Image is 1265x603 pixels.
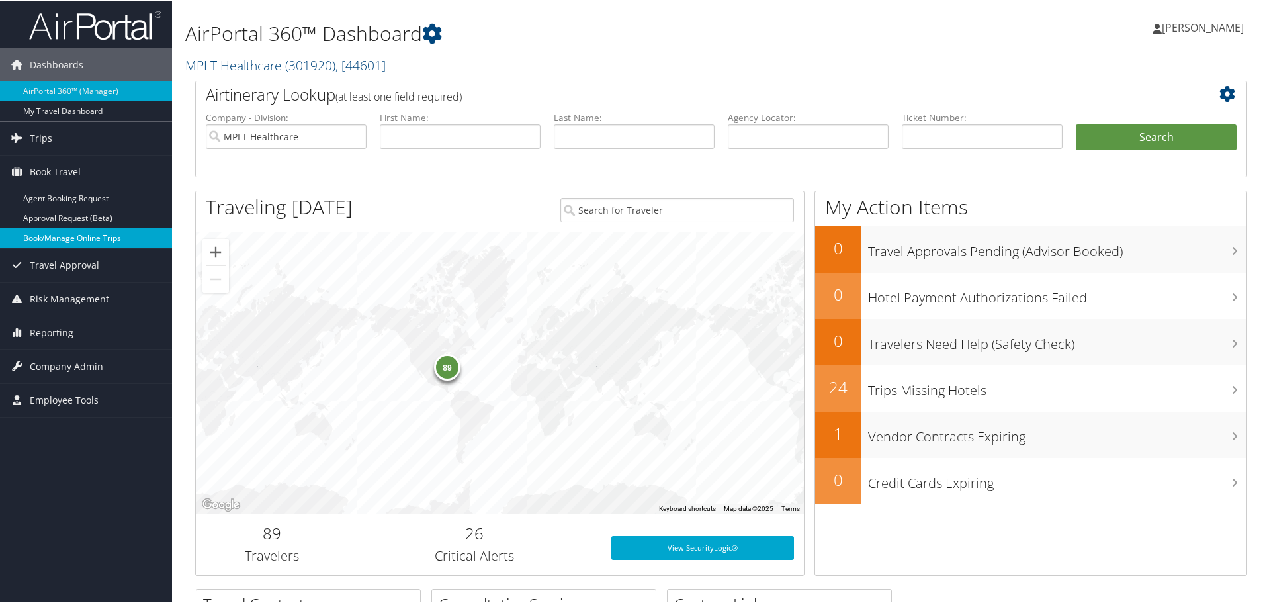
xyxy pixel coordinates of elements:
[335,88,462,103] span: (at least one field required)
[380,110,541,123] label: First Name:
[206,545,338,564] h3: Travelers
[30,315,73,348] span: Reporting
[815,225,1246,271] a: 0Travel Approvals Pending (Advisor Booked)
[199,495,243,512] img: Google
[868,234,1246,259] h3: Travel Approvals Pending (Advisor Booked)
[815,192,1246,220] h1: My Action Items
[202,265,229,291] button: Zoom out
[815,364,1246,410] a: 24Trips Missing Hotels
[206,110,367,123] label: Company - Division:
[199,495,243,512] a: Open this area in Google Maps (opens a new window)
[868,327,1246,352] h3: Travelers Need Help (Safety Check)
[1076,123,1237,150] button: Search
[206,521,338,543] h2: 89
[868,281,1246,306] h3: Hotel Payment Authorizations Failed
[902,110,1063,123] label: Ticket Number:
[724,504,773,511] span: Map data ©2025
[358,545,591,564] h3: Critical Alerts
[30,383,99,416] span: Employee Tools
[560,197,794,221] input: Search for Traveler
[728,110,889,123] label: Agency Locator:
[554,110,715,123] label: Last Name:
[185,19,900,46] h1: AirPortal 360™ Dashboard
[815,271,1246,318] a: 0Hotel Payment Authorizations Failed
[30,47,83,80] span: Dashboards
[30,154,81,187] span: Book Travel
[206,192,353,220] h1: Traveling [DATE]
[185,55,386,73] a: MPLT Healthcare
[815,236,861,258] h2: 0
[30,349,103,382] span: Company Admin
[1153,7,1257,46] a: [PERSON_NAME]
[815,282,861,304] h2: 0
[781,504,800,511] a: Terms (opens in new tab)
[30,281,109,314] span: Risk Management
[30,248,99,281] span: Travel Approval
[1162,19,1244,34] span: [PERSON_NAME]
[868,420,1246,445] h3: Vendor Contracts Expiring
[285,55,335,73] span: ( 301920 )
[868,466,1246,491] h3: Credit Cards Expiring
[206,82,1149,105] h2: Airtinerary Lookup
[30,120,52,154] span: Trips
[29,9,161,40] img: airportal-logo.png
[335,55,386,73] span: , [ 44601 ]
[815,410,1246,457] a: 1Vendor Contracts Expiring
[815,457,1246,503] a: 0Credit Cards Expiring
[815,467,861,490] h2: 0
[358,521,591,543] h2: 26
[659,503,716,512] button: Keyboard shortcuts
[434,353,460,379] div: 89
[611,535,794,559] a: View SecurityLogic®
[815,318,1246,364] a: 0Travelers Need Help (Safety Check)
[868,373,1246,398] h3: Trips Missing Hotels
[815,328,861,351] h2: 0
[815,375,861,397] h2: 24
[202,238,229,264] button: Zoom in
[815,421,861,443] h2: 1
